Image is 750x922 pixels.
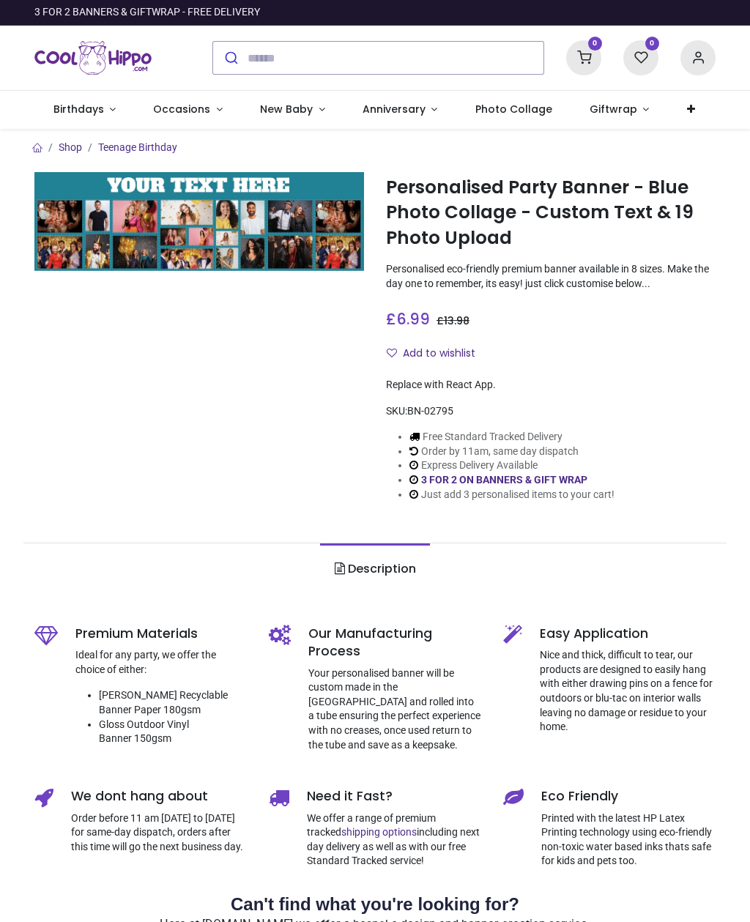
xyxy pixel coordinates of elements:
p: Ideal for any party, we offer the choice of either: [75,648,247,677]
a: 0 [566,51,601,63]
span: 6.99 [396,308,430,330]
p: Personalised eco-friendly premium banner available in 8 sizes. Make the day one to remember, its ... [386,262,716,291]
div: 3 FOR 2 BANNERS & GIFTWRAP - FREE DELIVERY [34,5,260,20]
h5: Easy Application [540,625,716,643]
h5: Need it Fast? [307,787,481,806]
div: SKU: [386,404,716,419]
a: Description [320,543,429,595]
a: Logo of Cool Hippo [34,37,152,78]
li: [PERSON_NAME] Recyclable Banner Paper 180gsm [99,688,247,717]
button: Submit [213,42,248,74]
span: Anniversary [363,102,426,116]
p: Nice and thick, difficult to tear, our products are designed to easily hang with either drawing p... [540,648,716,735]
a: Anniversary [344,91,456,129]
a: Occasions [135,91,242,129]
i: Add to wishlist [387,348,397,358]
li: Gloss Outdoor Vinyl Banner 150gsm [99,718,247,746]
span: Birthdays [53,102,104,116]
a: Birthdays [34,91,135,129]
li: Express Delivery Available [409,458,615,473]
p: Printed with the latest HP Latex Printing technology using eco-friendly non-toxic water based ink... [541,811,716,869]
p: We offer a range of premium tracked including next day delivery as well as with our free Standard... [307,811,481,869]
iframe: Customer reviews powered by Trustpilot [408,5,716,20]
div: Replace with React App. [386,378,716,393]
li: Free Standard Tracked Delivery [409,430,615,445]
a: Teenage Birthday [98,141,177,153]
h5: We dont hang about [71,787,247,806]
h1: Personalised Party Banner - Blue Photo Collage - Custom Text & 19 Photo Upload [386,175,716,250]
p: Your personalised banner will be custom made in the [GEOGRAPHIC_DATA] and rolled into a tube ensu... [308,666,481,753]
li: Just add 3 personalised items to your cart! [409,488,615,502]
span: New Baby [260,102,313,116]
img: Personalised Party Banner - Blue Photo Collage - Custom Text & 19 Photo Upload [34,172,364,271]
span: Occasions [153,102,210,116]
p: Order before 11 am [DATE] to [DATE] for same-day dispatch, orders after this time will go the nex... [71,811,247,855]
button: Add to wishlistAdd to wishlist [386,341,488,366]
span: Giftwrap [590,102,637,116]
h5: Premium Materials [75,625,247,643]
h5: Eco Friendly [541,787,716,806]
a: shipping options [341,826,417,838]
span: Photo Collage [475,102,552,116]
a: 3 FOR 2 ON BANNERS & GIFT WRAP [421,474,587,486]
span: 13.98 [444,313,469,328]
sup: 0 [645,37,659,51]
li: Order by 11am, same day dispatch [409,445,615,459]
h2: Can't find what you're looking for? [34,892,716,917]
span: £ [437,313,469,328]
a: New Baby [242,91,344,129]
a: Shop [59,141,82,153]
img: Cool Hippo [34,37,152,78]
span: £ [386,308,430,330]
h5: Our Manufacturing Process [308,625,481,661]
a: Giftwrap [571,91,668,129]
span: BN-02795 [407,405,453,417]
sup: 0 [588,37,602,51]
a: 0 [623,51,658,63]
